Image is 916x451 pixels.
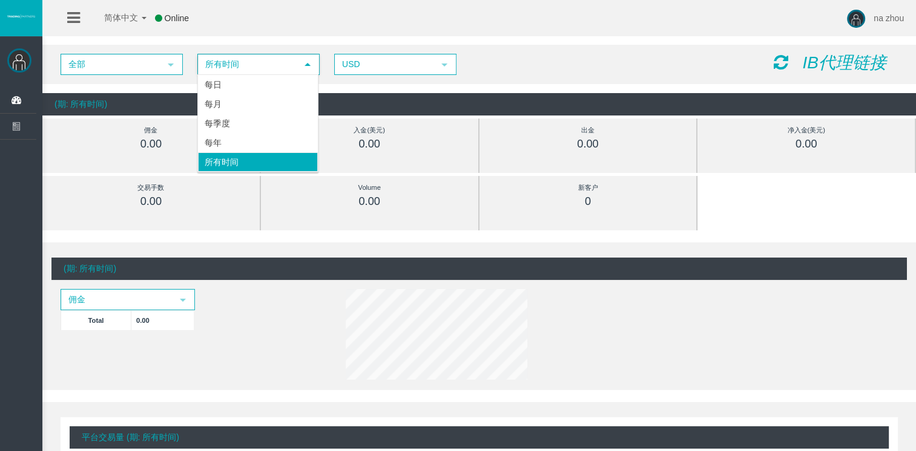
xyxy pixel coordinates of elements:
span: select [166,60,176,70]
span: Online [165,13,189,23]
div: 出金 [507,123,670,137]
li: 每月 [198,94,318,114]
td: 0.00 [131,310,194,330]
td: Total [61,310,131,330]
div: 0.00 [70,195,232,209]
div: 0.00 [288,195,451,209]
li: 所有时间 [198,152,318,172]
span: 简体中文 [88,13,138,22]
div: 0.00 [70,137,232,151]
div: 0.00 [288,137,451,151]
div: 交易手数 [70,181,232,195]
img: user-image [847,10,865,28]
span: USD [335,55,433,74]
div: 佣金 [70,123,232,137]
i: IB代理链接 [802,53,886,72]
div: 0.00 [725,137,888,151]
span: 佣金 [62,290,172,309]
span: 全部 [62,55,160,74]
div: 新客户 [507,181,670,195]
div: 净入金(美元) [725,123,888,137]
div: (期: 所有时间) [51,258,907,280]
div: 入金(美元) [288,123,451,137]
span: select [440,60,449,70]
li: 每年 [198,133,318,152]
div: 0.00 [507,137,670,151]
span: select [303,60,312,70]
div: (期: 所有时间) [42,93,916,115]
span: 所有时间 [199,55,297,74]
i: 重新加载 [774,54,788,71]
span: na zhou [874,13,904,23]
img: logo.svg [6,14,36,19]
li: 每季度 [198,114,318,133]
span: select [178,295,188,305]
div: Volume [288,181,451,195]
li: 每日 [198,75,318,94]
div: 平台交易量 (期: 所有时间) [70,426,889,449]
div: 0 [507,195,670,209]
